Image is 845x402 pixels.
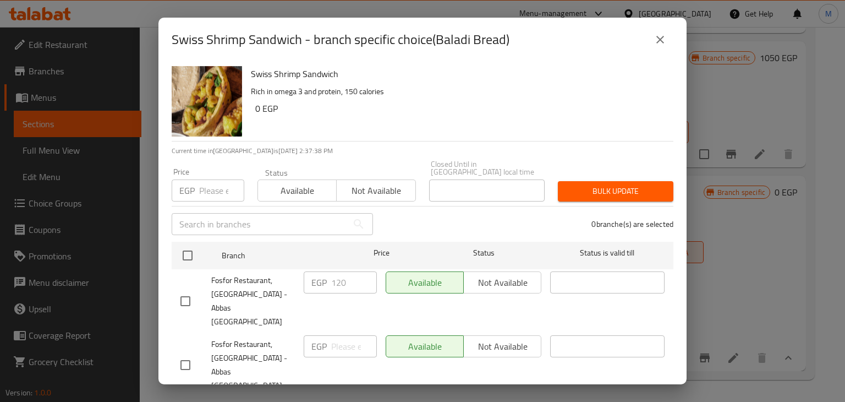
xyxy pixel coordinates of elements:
[567,184,665,198] span: Bulk update
[199,180,244,202] input: Please enter price
[345,246,418,260] span: Price
[550,246,665,260] span: Status is valid till
[427,246,541,260] span: Status
[255,101,665,116] h6: 0 EGP
[341,183,411,199] span: Not available
[211,338,295,393] span: Fosfor Restaurant, [GEOGRAPHIC_DATA] - Abbas [GEOGRAPHIC_DATA]
[331,271,377,294] input: Please enter price
[647,26,673,53] button: close
[172,66,242,137] img: Swiss Shrimp Sandwich
[262,183,332,199] span: Available
[331,335,377,357] input: Please enter price
[211,274,295,329] span: Fosfor Restaurant, [GEOGRAPHIC_DATA] - Abbas [GEOGRAPHIC_DATA]
[336,180,415,202] button: Not available
[179,184,195,197] p: EGP
[311,340,327,353] p: EGP
[172,213,348,235] input: Search in branches
[591,219,673,230] p: 0 branche(s) are selected
[251,85,665,99] p: Rich in omega 3 and protein, 150 calories
[172,31,509,48] h2: Swiss Shrimp Sandwich - branch specific choice(Baladi Bread)
[558,181,673,202] button: Bulk update
[257,180,337,202] button: Available
[222,249,336,263] span: Branch
[172,146,673,156] p: Current time in [GEOGRAPHIC_DATA] is [DATE] 2:37:38 PM
[251,66,665,82] h6: Swiss Shrimp Sandwich
[311,276,327,289] p: EGP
